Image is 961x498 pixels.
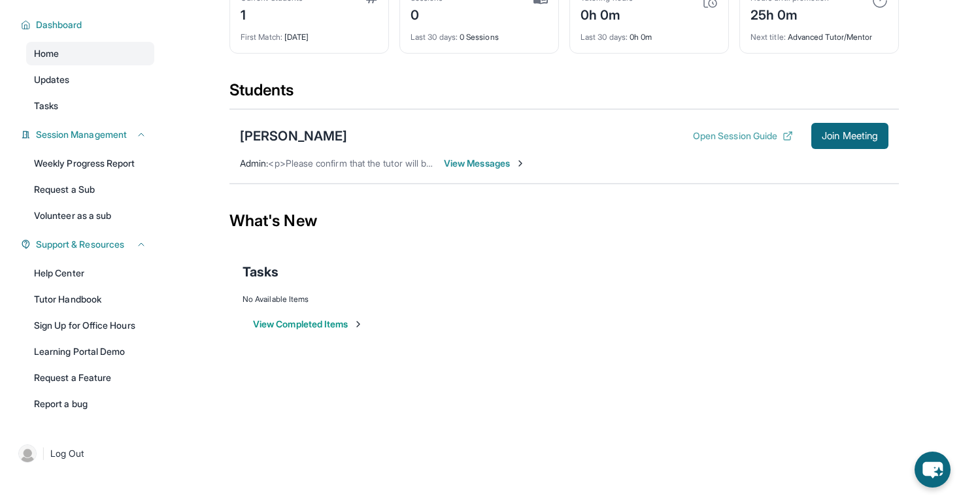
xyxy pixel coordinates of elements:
div: 0 [411,3,443,24]
div: 25h 0m [750,3,829,24]
div: 1 [241,3,303,24]
button: Open Session Guide [693,129,793,142]
button: Dashboard [31,18,146,31]
span: Last 30 days : [581,32,628,42]
a: Learning Portal Demo [26,340,154,363]
a: Weekly Progress Report [26,152,154,175]
span: First Match : [241,32,282,42]
span: <p>Please confirm that the tutor will be able to attend your first assigned meeting time before j... [268,158,740,169]
div: No Available Items [243,294,886,305]
span: Session Management [36,128,127,141]
div: What's New [229,192,899,250]
a: Volunteer as a sub [26,204,154,227]
span: Support & Resources [36,238,124,251]
span: Last 30 days : [411,32,458,42]
span: Next title : [750,32,786,42]
span: Join Meeting [822,132,878,140]
a: |Log Out [13,439,154,468]
span: Log Out [50,447,84,460]
span: Dashboard [36,18,82,31]
a: Tutor Handbook [26,288,154,311]
button: Join Meeting [811,123,888,149]
span: Tasks [34,99,58,112]
div: Advanced Tutor/Mentor [750,24,888,42]
a: Tasks [26,94,154,118]
span: Tasks [243,263,278,281]
a: Help Center [26,261,154,285]
span: View Messages [444,157,526,170]
button: Session Management [31,128,146,141]
div: 0 Sessions [411,24,548,42]
a: Request a Sub [26,178,154,201]
span: Admin : [240,158,268,169]
div: 0h 0m [581,24,718,42]
button: Support & Resources [31,238,146,251]
a: Request a Feature [26,366,154,390]
span: Updates [34,73,70,86]
button: View Completed Items [253,318,363,331]
div: Students [229,80,899,108]
div: [PERSON_NAME] [240,127,347,145]
div: 0h 0m [581,3,633,24]
a: Report a bug [26,392,154,416]
span: | [42,446,45,461]
div: [DATE] [241,24,378,42]
img: Chevron-Right [515,158,526,169]
a: Home [26,42,154,65]
img: user-img [18,444,37,463]
a: Sign Up for Office Hours [26,314,154,337]
a: Updates [26,68,154,91]
button: chat-button [915,452,951,488]
span: Home [34,47,59,60]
